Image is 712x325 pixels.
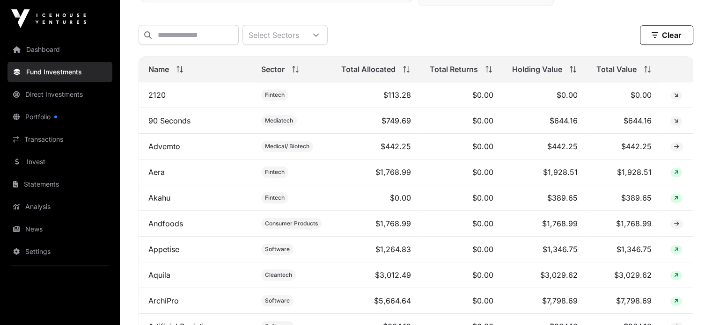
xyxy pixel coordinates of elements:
span: Holding Value [512,64,562,75]
td: $749.69 [332,108,420,134]
span: Total Returns [430,64,478,75]
td: $0.00 [332,185,420,211]
span: Software [265,246,290,253]
a: ArchiPro [148,296,179,305]
a: Aera [148,167,165,177]
span: Fintech [265,91,285,99]
a: Statements [7,174,112,195]
td: $442.25 [503,134,587,159]
a: Analysis [7,196,112,217]
div: Select Sectors [243,25,305,44]
td: $1,346.75 [587,237,661,262]
a: Transactions [7,129,112,150]
span: Consumer Products [265,220,318,227]
td: $0.00 [420,262,503,288]
td: $3,029.62 [587,262,661,288]
a: Invest [7,152,112,172]
td: $7,798.69 [503,288,587,314]
td: $389.65 [503,185,587,211]
td: $389.65 [587,185,661,211]
a: Aquila [148,270,170,280]
td: $1,768.99 [503,211,587,237]
a: 2120 [148,90,166,100]
td: $1,928.51 [503,159,587,185]
span: Cleantech [265,271,292,279]
img: Icehouse Ventures Logo [11,9,86,28]
td: $3,012.49 [332,262,420,288]
td: $0.00 [503,82,587,108]
td: $113.28 [332,82,420,108]
td: $442.25 [332,134,420,159]
td: $0.00 [420,159,503,185]
td: $644.16 [503,108,587,134]
a: Akahu [148,193,170,202]
span: Name [148,64,169,75]
a: Advemto [148,142,180,151]
td: $1,346.75 [503,237,587,262]
a: 90 Seconds [148,116,191,125]
td: $1,768.99 [332,159,420,185]
span: Mediatech [265,117,293,124]
a: Portfolio [7,107,112,127]
span: Software [265,297,290,304]
a: Direct Investments [7,84,112,105]
td: $1,768.99 [332,211,420,237]
td: $0.00 [420,211,503,237]
span: Sector [261,64,285,75]
a: Appetise [148,245,179,254]
td: $3,029.62 [503,262,587,288]
td: $1,264.83 [332,237,420,262]
td: $0.00 [420,134,503,159]
td: $0.00 [420,108,503,134]
span: Medical/ Biotech [265,143,309,150]
a: Settings [7,241,112,262]
a: Dashboard [7,39,112,60]
td: $0.00 [420,185,503,211]
td: $0.00 [420,288,503,314]
span: Total Allocated [341,64,396,75]
a: Andfoods [148,219,183,228]
span: Fintech [265,194,285,202]
td: $442.25 [587,134,661,159]
td: $5,664.64 [332,288,420,314]
td: $0.00 [587,82,661,108]
button: Clear [640,25,693,45]
td: $644.16 [587,108,661,134]
span: Fintech [265,168,285,176]
iframe: Chat Widget [665,280,712,325]
span: Total Value [596,64,637,75]
td: $0.00 [420,237,503,262]
a: Fund Investments [7,62,112,82]
td: $1,928.51 [587,159,661,185]
td: $0.00 [420,82,503,108]
td: $7,798.69 [587,288,661,314]
a: News [7,219,112,239]
td: $1,768.99 [587,211,661,237]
